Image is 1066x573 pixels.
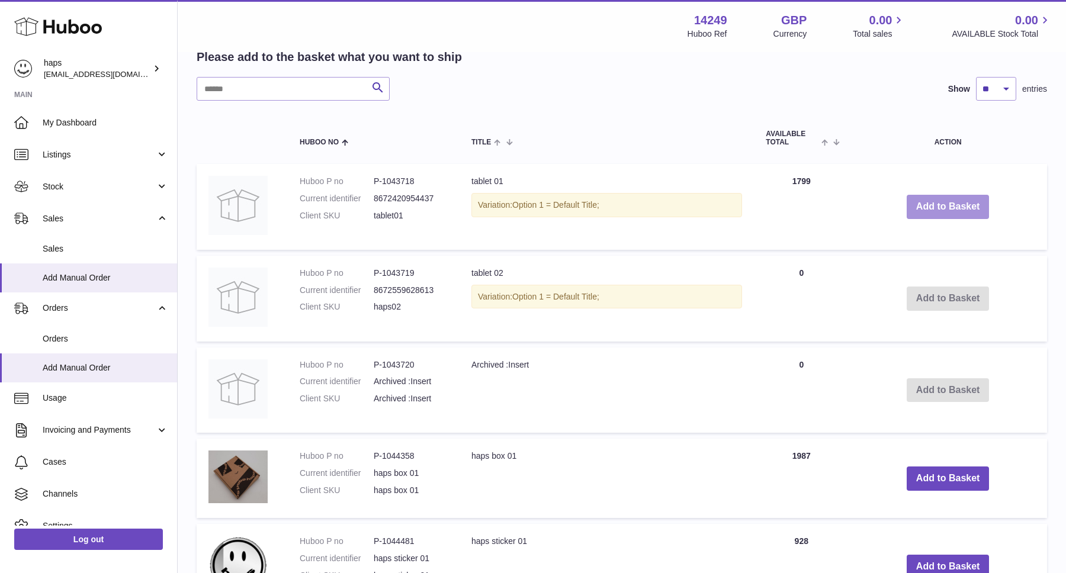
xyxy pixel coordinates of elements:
[208,176,268,235] img: tablet 01
[43,456,168,468] span: Cases
[773,28,807,40] div: Currency
[43,213,156,224] span: Sales
[869,12,892,28] span: 0.00
[300,553,374,564] dt: Current identifier
[374,553,448,564] dd: haps sticker 01
[374,485,448,496] dd: haps box 01
[43,117,168,128] span: My Dashboard
[374,210,448,221] dd: tablet01
[43,488,168,500] span: Channels
[43,362,168,374] span: Add Manual Order
[300,359,374,371] dt: Huboo P no
[460,164,754,250] td: tablet 01
[849,118,1047,157] th: Action
[43,424,156,436] span: Invoicing and Payments
[300,176,374,187] dt: Huboo P no
[300,393,374,404] dt: Client SKU
[374,468,448,479] dd: haps box 01
[208,450,268,503] img: haps box 01
[44,69,174,79] span: [EMAIL_ADDRESS][DOMAIN_NAME]
[300,210,374,221] dt: Client SKU
[754,439,849,518] td: 1987
[43,302,156,314] span: Orders
[300,485,374,496] dt: Client SKU
[300,139,339,146] span: Huboo no
[471,285,742,309] div: Variation:
[374,193,448,204] dd: 8672420954437
[43,243,168,255] span: Sales
[688,28,727,40] div: Huboo Ref
[907,195,990,219] button: Add to Basket
[43,520,168,532] span: Settings
[460,439,754,518] td: haps box 01
[754,347,849,433] td: 0
[197,49,462,65] h2: Please add to the basket what you want to ship
[208,359,268,419] img: Archived :Insert
[374,301,448,313] dd: haps02
[300,193,374,204] dt: Current identifier
[300,450,374,462] dt: Huboo P no
[952,12,1052,40] a: 0.00 AVAILABLE Stock Total
[43,392,168,404] span: Usage
[471,139,491,146] span: Title
[374,376,448,387] dd: Archived :Insert
[208,268,268,327] img: tablet 02
[43,149,156,160] span: Listings
[44,57,150,80] div: haps
[43,181,156,192] span: Stock
[948,83,970,95] label: Show
[300,301,374,313] dt: Client SKU
[512,292,599,301] span: Option 1 = Default Title;
[300,285,374,296] dt: Current identifier
[1015,12,1038,28] span: 0.00
[471,193,742,217] div: Variation:
[781,12,807,28] strong: GBP
[300,536,374,547] dt: Huboo P no
[952,28,1052,40] span: AVAILABLE Stock Total
[694,12,727,28] strong: 14249
[300,268,374,279] dt: Huboo P no
[754,256,849,342] td: 0
[374,359,448,371] dd: P-1043720
[766,130,818,146] span: AVAILABLE Total
[754,164,849,250] td: 1799
[14,529,163,550] a: Log out
[374,268,448,279] dd: P-1043719
[374,285,448,296] dd: 8672559628613
[300,376,374,387] dt: Current identifier
[460,347,754,433] td: Archived :Insert
[43,333,168,345] span: Orders
[43,272,168,284] span: Add Manual Order
[1022,83,1047,95] span: entries
[14,60,32,78] img: hello@gethaps.co.uk
[853,12,906,40] a: 0.00 Total sales
[374,393,448,404] dd: Archived :Insert
[374,176,448,187] dd: P-1043718
[853,28,906,40] span: Total sales
[512,200,599,210] span: Option 1 = Default Title;
[374,450,448,462] dd: P-1044358
[374,536,448,547] dd: P-1044481
[907,466,990,491] button: Add to Basket
[460,256,754,342] td: tablet 02
[300,468,374,479] dt: Current identifier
